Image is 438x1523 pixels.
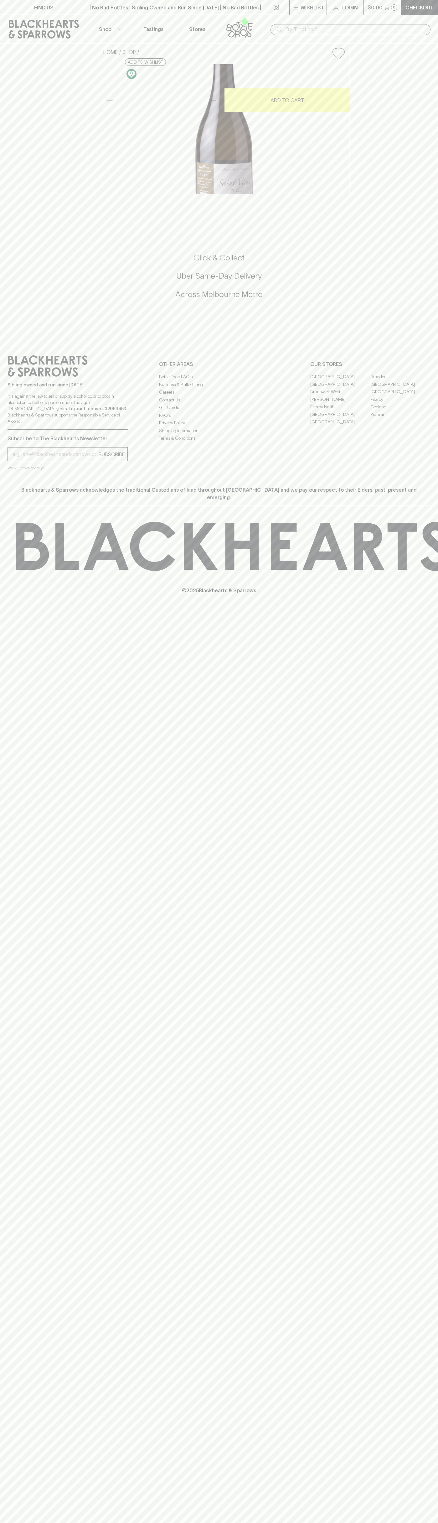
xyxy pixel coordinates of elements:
[159,396,279,404] a: Contact Us
[125,67,138,81] a: Made without the use of any animal products.
[310,411,370,418] a: [GEOGRAPHIC_DATA]
[131,15,175,43] a: Tastings
[310,418,370,426] a: [GEOGRAPHIC_DATA]
[271,97,304,104] p: ADD TO CART
[159,419,279,427] a: Privacy Policy
[159,404,279,411] a: Gift Cards
[103,49,118,55] a: HOME
[286,24,425,34] input: Try "Pinot noir"
[370,395,430,403] a: Fitzroy
[370,411,430,418] a: Prahran
[330,46,347,62] button: Add to wishlist
[96,447,127,461] button: SUBSCRIBE
[370,388,430,395] a: [GEOGRAPHIC_DATA]
[8,228,430,332] div: Call to action block
[301,4,324,11] p: Wishlist
[310,388,370,395] a: Brunswick West
[405,4,434,11] p: Checkout
[224,88,350,112] button: ADD TO CART
[159,373,279,381] a: Bottle Drop FAQ's
[122,49,136,55] a: SHOP
[310,395,370,403] a: [PERSON_NAME]
[8,435,128,442] p: Subscribe to The Blackhearts Newsletter
[159,427,279,434] a: Shipping Information
[98,64,350,194] img: 40320.png
[143,25,163,33] p: Tastings
[8,253,430,263] h5: Click & Collect
[393,6,395,9] p: 0
[159,360,279,368] p: OTHER AREAS
[8,465,128,471] p: We will never spam you
[310,403,370,411] a: Fitzroy North
[159,389,279,396] a: Careers
[189,25,205,33] p: Stores
[69,406,126,411] strong: Liquor License #32064953
[8,271,430,281] h5: Uber Same-Day Delivery
[159,381,279,388] a: Business & Bulk Gifting
[99,451,125,458] p: SUBSCRIBE
[126,69,137,79] img: Vegan
[125,58,166,66] button: Add to wishlist
[342,4,358,11] p: Login
[370,373,430,380] a: Braddon
[159,411,279,419] a: FAQ's
[370,403,430,411] a: Geelong
[12,486,426,501] p: Blackhearts & Sparrows acknowledges the traditional Custodians of land throughout [GEOGRAPHIC_DAT...
[159,435,279,442] a: Terms & Conditions
[99,25,111,33] p: Shop
[8,382,128,388] p: Sibling owned and run since [DATE]
[175,15,219,43] a: Stores
[8,393,128,424] p: It is against the law to sell or supply alcohol to, or to obtain alcohol on behalf of a person un...
[310,373,370,380] a: [GEOGRAPHIC_DATA]
[370,380,430,388] a: [GEOGRAPHIC_DATA]
[34,4,54,11] p: FIND US
[13,449,96,459] input: e.g. jane@blackheartsandsparrows.com.au
[310,380,370,388] a: [GEOGRAPHIC_DATA]
[368,4,383,11] p: $0.00
[310,360,430,368] p: OUR STORES
[88,15,132,43] button: Shop
[8,289,430,300] h5: Across Melbourne Metro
